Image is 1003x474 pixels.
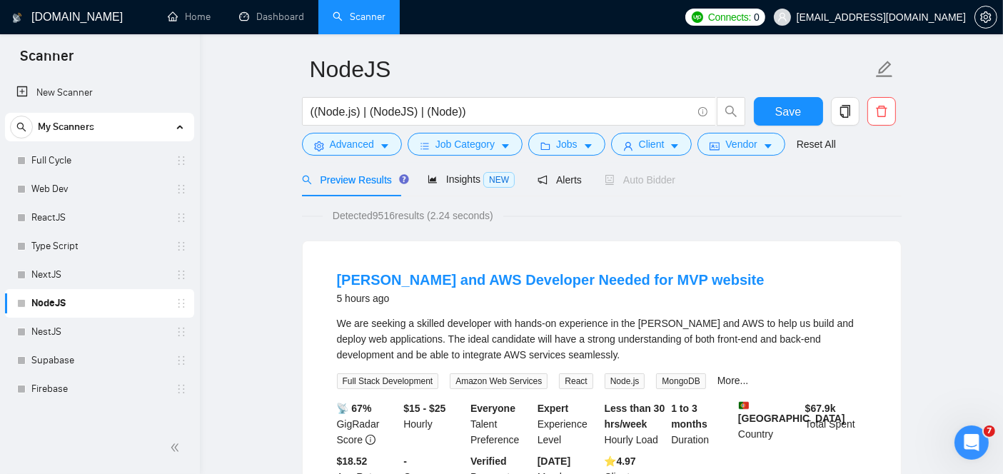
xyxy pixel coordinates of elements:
[556,136,578,152] span: Jobs
[470,455,507,467] b: Verified
[31,318,167,346] a: NestJS
[605,455,636,467] b: ⭐️ 4.97
[176,183,187,195] span: holder
[403,455,407,467] b: -
[708,9,751,25] span: Connects:
[314,141,324,151] span: setting
[698,107,707,116] span: info-circle
[31,203,167,232] a: ReactJS
[468,400,535,448] div: Talent Preference
[984,425,995,437] span: 7
[692,11,703,23] img: upwork-logo.png
[10,116,33,138] button: search
[31,146,167,175] a: Full Cycle
[302,175,312,185] span: search
[623,141,633,151] span: user
[538,403,569,414] b: Expert
[754,97,823,126] button: Save
[31,232,167,261] a: Type Script
[9,46,85,76] span: Scanner
[31,175,167,203] a: Web Dev
[311,103,692,121] input: Search Freelance Jobs...
[11,122,32,132] span: search
[735,400,802,448] div: Country
[168,11,211,23] a: homeHome
[176,298,187,309] span: holder
[671,403,707,430] b: 1 to 3 months
[428,173,515,185] span: Insights
[868,105,895,118] span: delete
[408,133,523,156] button: barsJob Categorycaret-down
[611,133,692,156] button: userClientcaret-down
[875,60,894,79] span: edit
[710,141,720,151] span: idcard
[639,136,665,152] span: Client
[337,455,368,467] b: $18.52
[302,174,405,186] span: Preview Results
[974,11,997,23] a: setting
[605,403,665,430] b: Less than 30 hrs/week
[605,373,645,389] span: Node.js
[725,136,757,152] span: Vendor
[535,400,602,448] div: Experience Level
[832,105,859,118] span: copy
[176,212,187,223] span: holder
[239,11,304,23] a: dashboardDashboard
[605,175,615,185] span: robot
[528,133,605,156] button: folderJobscaret-down
[483,172,515,188] span: NEW
[330,136,374,152] span: Advanced
[337,403,372,414] b: 📡 67%
[176,155,187,166] span: holder
[739,400,749,410] img: 🇵🇹
[16,79,183,107] a: New Scanner
[538,175,548,185] span: notification
[5,79,194,107] li: New Scanner
[697,133,785,156] button: idcardVendorcaret-down
[797,136,836,152] a: Reset All
[420,141,430,151] span: bars
[500,141,510,151] span: caret-down
[31,289,167,318] a: NodeJS
[334,400,401,448] div: GigRadar Score
[717,375,749,386] a: More...
[337,373,439,389] span: Full Stack Development
[805,403,836,414] b: $ 67.9k
[538,455,570,467] b: [DATE]
[302,133,402,156] button: settingAdvancedcaret-down
[38,113,94,141] span: My Scanners
[31,261,167,289] a: NextJS
[333,11,385,23] a: searchScanner
[176,383,187,395] span: holder
[670,141,680,151] span: caret-down
[403,403,445,414] b: $15 - $25
[738,400,845,424] b: [GEOGRAPHIC_DATA]
[366,435,376,445] span: info-circle
[605,174,675,186] span: Auto Bidder
[954,425,989,460] iframe: Intercom live chat
[668,400,735,448] div: Duration
[428,174,438,184] span: area-chart
[380,141,390,151] span: caret-down
[867,97,896,126] button: delete
[31,375,167,403] a: Firebase
[400,400,468,448] div: Hourly
[12,6,22,29] img: logo
[559,373,593,389] span: React
[310,51,872,87] input: Scanner name...
[176,269,187,281] span: holder
[975,11,997,23] span: setting
[540,141,550,151] span: folder
[583,141,593,151] span: caret-down
[337,290,765,307] div: 5 hours ago
[831,97,860,126] button: copy
[538,174,582,186] span: Alerts
[717,97,745,126] button: search
[450,373,548,389] span: Amazon Web Services
[974,6,997,29] button: setting
[170,440,184,455] span: double-left
[337,316,867,363] div: We are seeking a skilled developer with hands-on experience in the MERN stack and AWS to help us ...
[435,136,495,152] span: Job Category
[31,346,167,375] a: Supabase
[602,400,669,448] div: Hourly Load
